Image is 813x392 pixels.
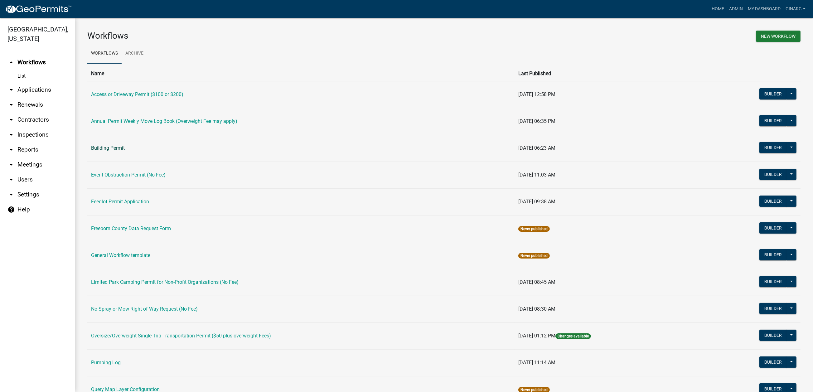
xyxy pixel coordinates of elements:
a: Limited Park Camping Permit for Non-Profit Organizations (No Fee) [91,279,239,285]
th: Last Published [515,66,698,81]
i: arrow_drop_down [7,116,15,123]
i: arrow_drop_up [7,59,15,66]
span: [DATE] 09:38 AM [518,199,555,205]
span: [DATE] 06:35 PM [518,118,555,124]
button: New Workflow [756,31,801,42]
a: Admin [727,3,745,15]
a: Feedlot Permit Application [91,199,149,205]
button: Builder [759,330,787,341]
span: [DATE] 01:12 PM [518,333,555,339]
button: Builder [759,222,787,234]
button: Builder [759,169,787,180]
button: Builder [759,115,787,126]
i: help [7,206,15,213]
a: Archive [122,44,147,64]
a: General Workflow template [91,252,150,258]
i: arrow_drop_down [7,86,15,94]
a: Access or Driveway Permit ($100 or $200) [91,91,183,97]
i: arrow_drop_down [7,131,15,138]
i: arrow_drop_down [7,161,15,168]
a: My Dashboard [745,3,783,15]
span: Changes available [555,333,591,339]
a: Home [709,3,727,15]
span: Never published [518,253,550,259]
a: Annual Permit Weekly Move Log Book (Overweight Fee may apply) [91,118,237,124]
a: Event Obstruction Permit (No Fee) [91,172,166,178]
a: Oversize/Overweight Single Trip Transportation Permit ($50 plus overweight Fees) [91,333,271,339]
span: [DATE] 06:23 AM [518,145,555,151]
span: [DATE] 11:14 AM [518,360,555,365]
button: Builder [759,356,787,368]
span: [DATE] 08:30 AM [518,306,555,312]
i: arrow_drop_down [7,176,15,183]
span: Never published [518,226,550,232]
h3: Workflows [87,31,439,41]
a: No Spray or Mow Right of Way Request (No Fee) [91,306,198,312]
th: Name [87,66,515,81]
span: [DATE] 08:45 AM [518,279,555,285]
button: Builder [759,142,787,153]
a: Freeborn County Data Request Form [91,225,171,231]
i: arrow_drop_down [7,101,15,109]
i: arrow_drop_down [7,191,15,198]
i: arrow_drop_down [7,146,15,153]
button: Builder [759,196,787,207]
a: Workflows [87,44,122,64]
span: [DATE] 12:58 PM [518,91,555,97]
button: Builder [759,276,787,287]
button: Builder [759,303,787,314]
a: Pumping Log [91,360,121,365]
a: ginarg [783,3,808,15]
button: Builder [759,88,787,99]
button: Builder [759,249,787,260]
span: [DATE] 11:03 AM [518,172,555,178]
a: Building Permit [91,145,125,151]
